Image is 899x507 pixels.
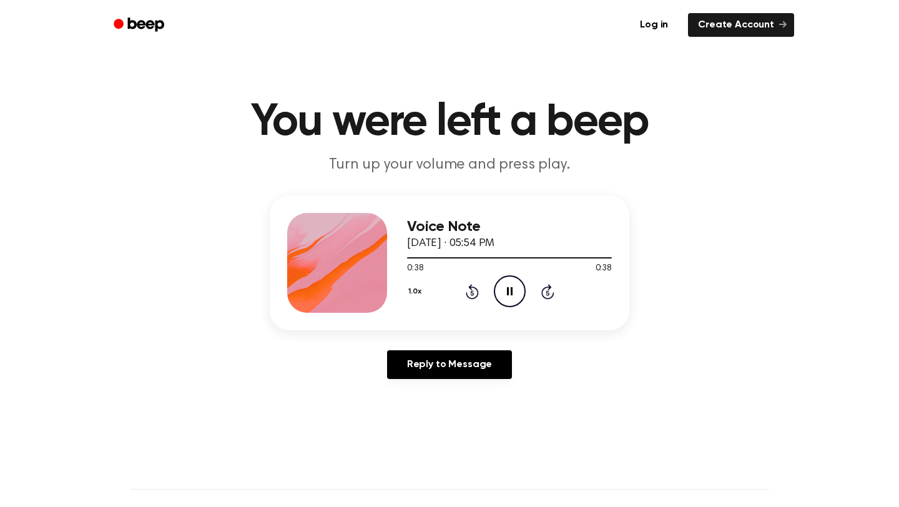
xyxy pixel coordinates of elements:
[407,219,612,235] h3: Voice Note
[407,262,423,275] span: 0:38
[210,155,689,175] p: Turn up your volume and press play.
[105,13,175,37] a: Beep
[688,13,794,37] a: Create Account
[407,281,426,302] button: 1.0x
[407,238,494,249] span: [DATE] · 05:54 PM
[387,350,512,379] a: Reply to Message
[130,100,769,145] h1: You were left a beep
[627,11,680,39] a: Log in
[596,262,612,275] span: 0:38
